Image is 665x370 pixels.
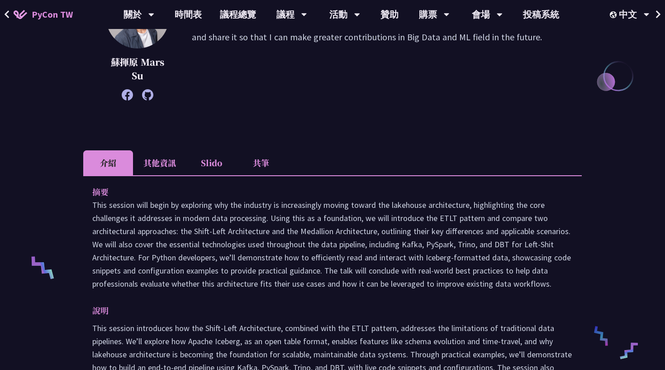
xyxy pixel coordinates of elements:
[83,150,133,175] li: 介紹
[92,198,573,290] p: This session will begin by exploring why the industry is increasingly moving toward the lakehouse...
[5,3,82,26] a: PyCon TW
[610,11,619,18] img: Locale Icon
[186,150,236,175] li: Slido
[32,8,73,21] span: PyCon TW
[236,150,286,175] li: 共筆
[92,185,555,198] p: 摘要
[133,150,186,175] li: 其他資訊
[106,55,169,82] p: 蘇揮原 Mars Su
[14,10,27,19] img: Home icon of PyCon TW 2025
[92,304,555,317] p: 說明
